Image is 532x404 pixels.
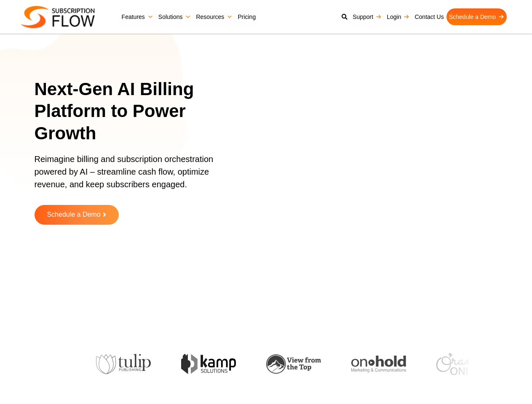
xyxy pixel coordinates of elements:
a: Login [384,8,412,25]
a: Resources [193,8,235,25]
a: Schedule a Demo [446,8,507,25]
a: Support [350,8,384,25]
h1: Next-Gen AI Billing Platform to Power Growth [35,78,244,145]
a: Contact Us [412,8,446,25]
img: Subscriptionflow [21,6,95,28]
img: view-from-the-top [263,354,318,374]
a: Features [119,8,156,25]
img: tulip-publishing [93,354,147,374]
a: Solutions [156,8,194,25]
p: Reimagine billing and subscription orchestration powered by AI – streamline cash flow, optimize r... [35,153,234,199]
img: kamp-solution [178,354,233,374]
img: onhold-marketing [348,356,403,372]
span: Schedule a Demo [47,211,100,218]
a: Schedule a Demo [35,205,119,225]
a: Pricing [235,8,258,25]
